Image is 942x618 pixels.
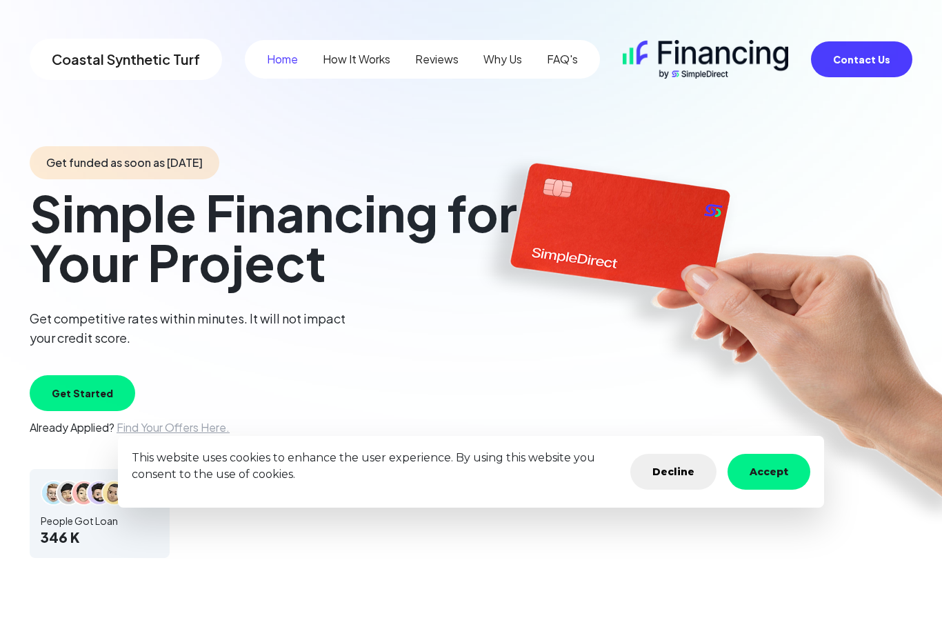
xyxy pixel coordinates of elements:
[30,188,538,287] h1: Simple Financing for Your Project
[30,39,222,80] a: Coastal Synthetic Turf
[323,51,390,68] a: How It Works
[483,51,522,68] a: Why Us
[728,454,810,490] button: Accept
[52,50,200,69] span: Coastal Synthetic Turf
[132,450,619,483] p: This website uses cookies to enhance the user experience. By using this website you consent to th...
[547,51,578,68] a: FAQ's
[623,40,788,79] img: logo
[30,375,135,411] button: Get Started
[267,51,298,68] a: Home
[41,514,142,528] span: People Got Loan
[30,419,363,436] p: Already Applied?
[415,51,459,68] a: Reviews
[41,480,142,506] img: avatars
[117,420,230,435] a: Find Your Offers Here.
[30,309,363,348] p: Get competitive rates within minutes. It will not impact your credit score.
[811,41,912,77] button: Contact Us
[41,528,142,547] span: 346 K
[30,146,219,179] span: Get funded as soon as [DATE]
[630,454,716,490] button: Decline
